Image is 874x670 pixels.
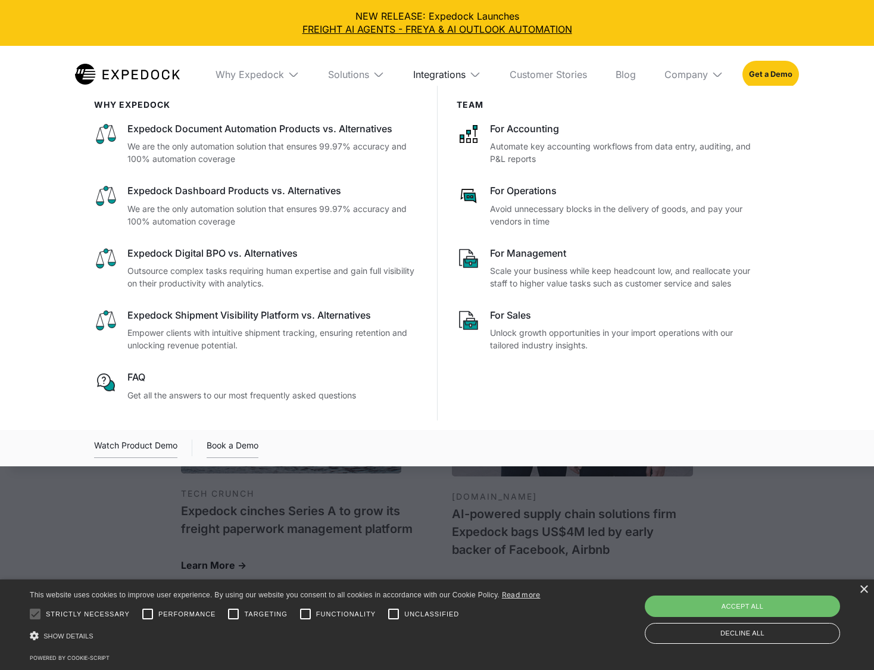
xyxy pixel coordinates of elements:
div: Solutions [328,68,369,80]
div: For Management [490,247,761,260]
p: Get all the answers to our most frequently asked questions [127,389,418,401]
div: Expedock Document Automation Products vs. Alternatives [127,122,418,135]
div: Expedock Shipment Visibility Platform vs. Alternatives [127,308,418,322]
span: Performance [158,609,216,619]
div: Watch Product Demo [94,438,177,458]
p: Empower clients with intuitive shipment tracking, ensuring retention and unlocking revenue potent... [127,326,418,351]
p: We are the only automation solution that ensures 99.97% accuracy and 100% automation coverage [127,140,418,165]
a: FAQGet all the answers to our most frequently asked questions [94,370,418,401]
p: Outsource complex tasks requiring human expertise and gain full visibility on their productivity ... [127,264,418,289]
div: FAQ [127,370,418,384]
a: Powered by cookie-script [30,655,110,661]
p: Unlock growth opportunities in your import operations with our tailored industry insights. [490,326,761,351]
div: Team [457,100,761,110]
div: NEW RELEASE: Expedock Launches [10,10,864,36]
div: For Sales [490,308,761,322]
div: Company [664,68,708,80]
div: Accept all [645,596,840,617]
a: For OperationsAvoid unnecessary blocks in the delivery of goods, and pay your vendors in time [457,184,761,227]
iframe: Chat Widget [670,541,874,670]
div: Why Expedock [206,46,309,103]
span: Unclassified [404,609,459,619]
a: Expedock Shipment Visibility Platform vs. AlternativesEmpower clients with intuitive shipment tra... [94,308,418,351]
a: Book a Demo [207,438,258,458]
div: For Accounting [490,122,761,135]
div: Expedock Dashboard Products vs. Alternatives [127,184,418,197]
a: For ManagementScale your business while keep headcount low, and reallocate your staff to higher v... [457,247,761,289]
div: Expedock Digital BPO vs. Alternatives [127,247,418,260]
span: Targeting [244,609,287,619]
div: Show details [30,628,541,644]
a: Get a Demo [742,61,799,88]
div: Integrations [413,68,466,80]
div: Company [655,46,733,103]
div: Why Expedock [216,68,284,80]
a: Expedock Digital BPO vs. AlternativesOutsource complex tasks requiring human expertise and gain f... [94,247,418,289]
p: Avoid unnecessary blocks in the delivery of goods, and pay your vendors in time [490,202,761,228]
a: FREIGHT AI AGENTS - FREYA & AI OUTLOOK AUTOMATION [10,23,864,36]
span: Show details [43,632,93,640]
span: This website uses cookies to improve user experience. By using our website you consent to all coo... [30,591,500,599]
div: Solutions [319,46,394,103]
p: Scale your business while keep headcount low, and reallocate your staff to higher value tasks suc... [490,264,761,289]
div: Decline all [645,623,840,644]
a: For AccountingAutomate key accounting workflows from data entry, auditing, and P&L reports [457,122,761,165]
div: For Operations [490,184,761,197]
span: Strictly necessary [46,609,130,619]
a: open lightbox [94,438,177,458]
a: For SalesUnlock growth opportunities in your import operations with our tailored industry insights. [457,308,761,351]
p: Automate key accounting workflows from data entry, auditing, and P&L reports [490,140,761,165]
a: Expedock Document Automation Products vs. AlternativesWe are the only automation solution that en... [94,122,418,165]
a: Read more [502,590,541,599]
a: Blog [606,46,645,103]
a: Customer Stories [500,46,597,103]
div: Integrations [404,46,491,103]
a: Expedock Dashboard Products vs. AlternativesWe are the only automation solution that ensures 99.9... [94,184,418,227]
span: Functionality [316,609,376,619]
p: We are the only automation solution that ensures 99.97% accuracy and 100% automation coverage [127,202,418,228]
div: WHy Expedock [94,100,418,110]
